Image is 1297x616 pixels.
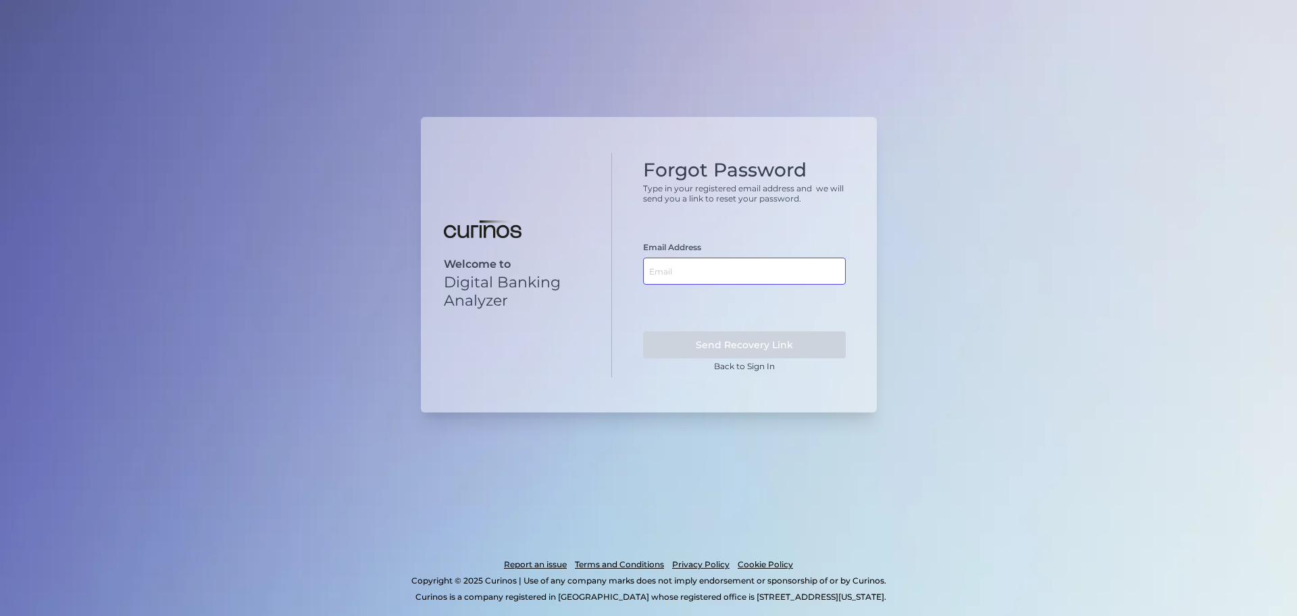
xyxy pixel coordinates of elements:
input: Email [643,258,846,285]
p: Copyright © 2025 Curinos | Use of any company marks does not imply endorsement or sponsorship of ... [66,573,1231,589]
a: Report an issue [504,556,567,573]
h1: Forgot Password [643,159,846,182]
p: Welcome to [444,258,589,270]
a: Back to Sign In [714,361,775,371]
p: Curinos is a company registered in [GEOGRAPHIC_DATA] whose registered office is [STREET_ADDRESS][... [70,589,1231,605]
a: Terms and Conditions [575,556,664,573]
img: Digital Banking Analyzer [444,220,522,238]
a: Privacy Policy [672,556,730,573]
label: Email Address [643,242,701,252]
p: Type in your registered email address and we will send you a link to reset your password. [643,183,846,204]
button: Send Recovery Link [643,331,846,358]
p: Digital Banking Analyzer [444,273,589,310]
a: Cookie Policy [738,556,793,573]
